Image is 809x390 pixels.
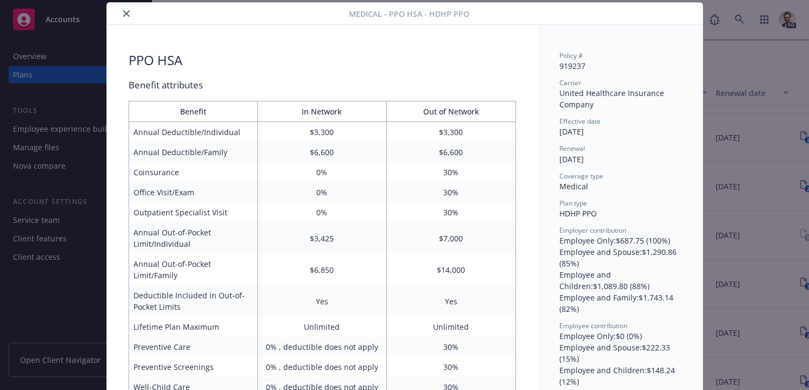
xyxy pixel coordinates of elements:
td: Outpatient Specialist Visit [129,202,258,222]
div: Medical [559,181,681,192]
td: Annual Out-of-Pocket Limit/Family [129,254,258,285]
div: Employee and Family : $1,743.14 (82%) [559,292,681,315]
span: Employee contribution [559,321,627,330]
td: Preventive Screenings [129,357,258,377]
td: 0% , deductible does not apply [258,337,387,357]
th: Out of Network [386,101,515,122]
td: Annual Deductible/Family [129,142,258,162]
td: $6,600 [258,142,387,162]
div: Employee and Spouse : $222.33 (15%) [559,342,681,365]
button: close [120,7,133,20]
td: $6,600 [386,142,515,162]
span: Renewal [559,144,585,153]
span: Coverage type [559,171,603,181]
td: $14,000 [386,254,515,285]
div: PPO HSA [129,51,182,69]
td: $7,000 [386,222,515,254]
div: [DATE] [559,154,681,165]
span: Medical - PPO HSA - HDHP PPO [349,8,469,20]
td: Annual Deductible/Individual [129,122,258,143]
td: $6,850 [258,254,387,285]
div: Employee and Children : $1,089.80 (88%) [559,269,681,292]
td: 30% [386,162,515,182]
div: Employee and Spouse : $1,290.86 (85%) [559,246,681,269]
td: Yes [258,285,387,317]
td: 0% [258,162,387,182]
td: Preventive Care [129,337,258,357]
div: Employee Only : $0 (0%) [559,330,681,342]
td: Deductible Included in Out-of-Pocket Limits [129,285,258,317]
td: $3,300 [258,122,387,143]
td: Office Visit/Exam [129,182,258,202]
td: Unlimited [258,317,387,337]
td: $3,425 [258,222,387,254]
div: United Healthcare Insurance Company [559,87,681,110]
td: 0% , deductible does not apply [258,357,387,377]
td: 30% [386,202,515,222]
td: 30% [386,357,515,377]
div: Employee Only : $687.75 (100%) [559,235,681,246]
div: Benefit attributes [129,78,516,92]
td: 30% [386,182,515,202]
td: 0% [258,202,387,222]
th: Benefit [129,101,258,122]
span: Plan type [559,199,587,208]
td: Coinsurance [129,162,258,182]
span: Employer contribution [559,226,626,235]
td: 0% [258,182,387,202]
span: Policy # [559,51,583,60]
div: HDHP PPO [559,208,681,219]
td: Unlimited [386,317,515,337]
div: Employee and Children : $148.24 (12%) [559,365,681,387]
th: In Network [258,101,387,122]
td: Lifetime Plan Maximum [129,317,258,337]
div: 919237 [559,60,681,72]
td: Yes [386,285,515,317]
td: Annual Out-of-Pocket Limit/Individual [129,222,258,254]
div: [DATE] [559,126,681,137]
td: $3,300 [386,122,515,143]
span: Carrier [559,78,581,87]
span: Effective date [559,117,601,126]
td: 30% [386,337,515,357]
